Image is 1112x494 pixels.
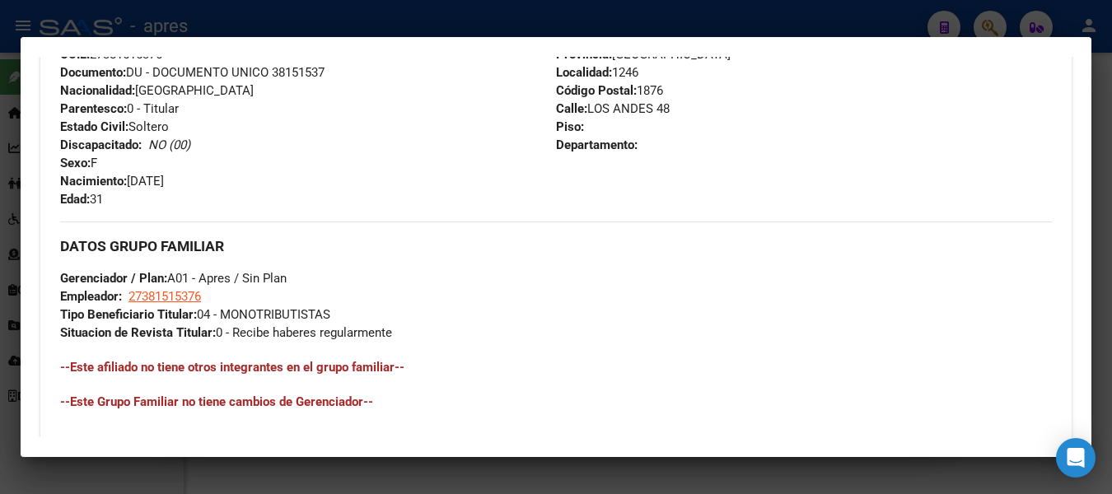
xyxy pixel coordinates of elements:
[60,237,1052,255] h3: DATOS GRUPO FAMILIAR
[60,101,127,116] strong: Parentesco:
[556,119,584,134] strong: Piso:
[60,65,325,80] span: DU - DOCUMENTO UNICO 38151537
[60,119,128,134] strong: Estado Civil:
[60,271,167,286] strong: Gerenciador / Plan:
[60,192,90,207] strong: Edad:
[60,271,287,286] span: A01 - Apres / Sin Plan
[60,192,103,207] span: 31
[60,174,164,189] span: [DATE]
[556,83,637,98] strong: Código Postal:
[556,101,670,116] span: LOS ANDES 48
[60,307,330,322] span: 04 - MONOTRIBUTISTAS
[60,156,97,170] span: F
[60,65,126,80] strong: Documento:
[60,137,142,152] strong: Discapacitado:
[148,137,190,152] i: NO (00)
[60,393,1052,411] h4: --Este Grupo Familiar no tiene cambios de Gerenciador--
[556,137,638,152] strong: Departamento:
[60,325,392,340] span: 0 - Recibe haberes regularmente
[556,101,587,116] strong: Calle:
[60,174,127,189] strong: Nacimiento:
[128,289,201,304] span: 27381515376
[60,307,197,322] strong: Tipo Beneficiario Titular:
[60,358,1052,376] h4: --Este afiliado no tiene otros integrantes en el grupo familiar--
[60,325,216,340] strong: Situacion de Revista Titular:
[556,65,612,80] strong: Localidad:
[556,65,638,80] span: 1246
[60,156,91,170] strong: Sexo:
[60,101,179,116] span: 0 - Titular
[60,289,122,304] strong: Empleador:
[1056,438,1096,478] div: Open Intercom Messenger
[60,83,135,98] strong: Nacionalidad:
[60,119,169,134] span: Soltero
[556,83,663,98] span: 1876
[60,83,254,98] span: [GEOGRAPHIC_DATA]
